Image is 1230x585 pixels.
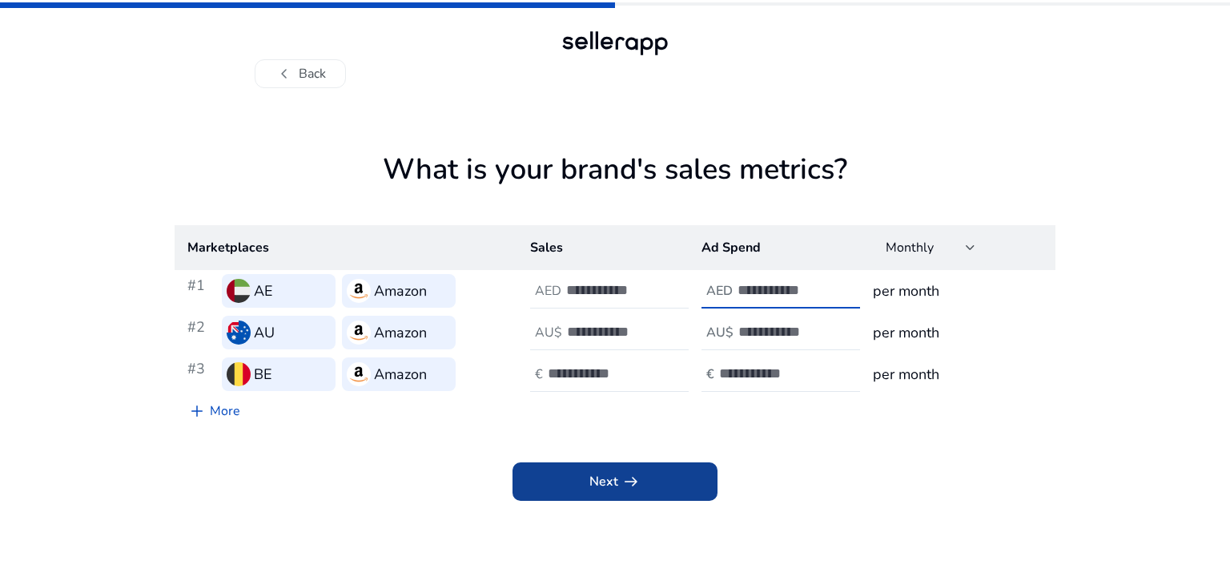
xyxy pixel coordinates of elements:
h3: BE [254,363,272,385]
h4: AED [535,284,561,299]
h3: Amazon [374,321,427,344]
h3: Amazon [374,280,427,302]
span: arrow_right_alt [621,472,641,491]
h3: AU [254,321,275,344]
h3: per month [873,363,1043,385]
button: Nextarrow_right_alt [512,462,717,501]
h3: per month [873,321,1043,344]
h3: AE [254,280,273,302]
h4: AED [706,284,733,299]
a: More [175,395,253,427]
h4: € [706,367,714,382]
th: Ad Spend [689,225,860,270]
img: be.svg [227,362,251,386]
th: Marketplaces [175,225,517,270]
h3: #1 [187,274,215,308]
h4: € [535,367,543,382]
span: Monthly [886,239,934,256]
h3: #2 [187,316,215,349]
span: Next [589,472,641,491]
h4: AU$ [706,325,734,341]
h3: Amazon [374,363,427,385]
h3: per month [873,280,1043,302]
th: Sales [517,225,689,270]
h1: What is your brand's sales metrics? [175,152,1055,225]
h4: AU$ [535,325,562,341]
span: add [187,401,207,421]
button: chevron_leftBack [255,59,346,88]
span: chevron_left [275,64,294,83]
img: au.svg [227,321,251,345]
h3: #3 [187,357,215,391]
img: ae.svg [227,279,251,303]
